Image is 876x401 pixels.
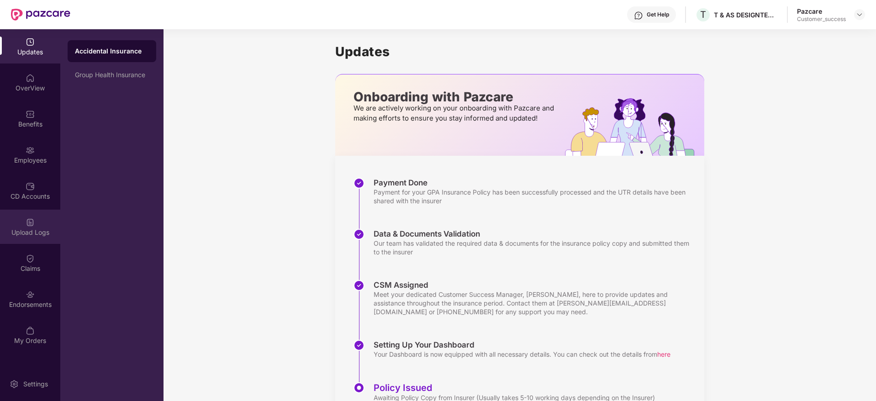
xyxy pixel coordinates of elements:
[354,280,364,291] img: svg+xml;base64,PHN2ZyBpZD0iU3RlcC1Eb25lLTMyeDMyIiB4bWxucz0iaHR0cDovL3d3dy53My5vcmcvMjAwMC9zdmciIH...
[26,146,35,155] img: svg+xml;base64,PHN2ZyBpZD0iRW1wbG95ZWVzIiB4bWxucz0iaHR0cDovL3d3dy53My5vcmcvMjAwMC9zdmciIHdpZHRoPS...
[354,93,557,101] p: Onboarding with Pazcare
[714,11,778,19] div: T & AS DESIGNTECH SERVICES PRIVATE LIMITED
[797,16,846,23] div: Customer_success
[374,178,695,188] div: Payment Done
[374,350,670,359] div: Your Dashboard is now equipped with all necessary details. You can check out the details from
[10,380,19,389] img: svg+xml;base64,PHN2ZyBpZD0iU2V0dGluZy0yMHgyMCIgeG1sbnM9Imh0dHA6Ly93d3cudzMub3JnLzIwMDAvc3ZnIiB3aW...
[647,11,669,18] div: Get Help
[26,218,35,227] img: svg+xml;base64,PHN2ZyBpZD0iVXBsb2FkX0xvZ3MiIGRhdGEtbmFtZT0iVXBsb2FkIExvZ3MiIHhtbG5zPSJodHRwOi8vd3...
[634,11,643,20] img: svg+xml;base64,PHN2ZyBpZD0iSGVscC0zMngzMiIgeG1sbnM9Imh0dHA6Ly93d3cudzMub3JnLzIwMDAvc3ZnIiB3aWR0aD...
[374,229,695,239] div: Data & Documents Validation
[335,44,704,59] h1: Updates
[26,326,35,335] img: svg+xml;base64,PHN2ZyBpZD0iTXlfT3JkZXJzIiBkYXRhLW5hbWU9Ik15IE9yZGVycyIgeG1sbnM9Imh0dHA6Ly93d3cudz...
[21,380,51,389] div: Settings
[26,182,35,191] img: svg+xml;base64,PHN2ZyBpZD0iQ0RfQWNjb3VudHMiIGRhdGEtbmFtZT0iQ0QgQWNjb3VudHMiIHhtbG5zPSJodHRwOi8vd3...
[354,340,364,351] img: svg+xml;base64,PHN2ZyBpZD0iU3RlcC1Eb25lLTMyeDMyIiB4bWxucz0iaHR0cDovL3d3dy53My5vcmcvMjAwMC9zdmciIH...
[797,7,846,16] div: Pazcare
[354,382,364,393] img: svg+xml;base64,PHN2ZyBpZD0iU3RlcC1BY3RpdmUtMzJ4MzIiIHhtbG5zPSJodHRwOi8vd3d3LnczLm9yZy8yMDAwL3N2Zy...
[354,229,364,240] img: svg+xml;base64,PHN2ZyBpZD0iU3RlcC1Eb25lLTMyeDMyIiB4bWxucz0iaHR0cDovL3d3dy53My5vcmcvMjAwMC9zdmciIH...
[75,71,149,79] div: Group Health Insurance
[26,74,35,83] img: svg+xml;base64,PHN2ZyBpZD0iSG9tZSIgeG1sbnM9Imh0dHA6Ly93d3cudzMub3JnLzIwMDAvc3ZnIiB3aWR0aD0iMjAiIG...
[26,110,35,119] img: svg+xml;base64,PHN2ZyBpZD0iQmVuZWZpdHMiIHhtbG5zPSJodHRwOi8vd3d3LnczLm9yZy8yMDAwL3N2ZyIgd2lkdGg9Ij...
[565,98,704,156] img: hrOnboarding
[856,11,863,18] img: svg+xml;base64,PHN2ZyBpZD0iRHJvcGRvd24tMzJ4MzIiIHhtbG5zPSJodHRwOi8vd3d3LnczLm9yZy8yMDAwL3N2ZyIgd2...
[26,290,35,299] img: svg+xml;base64,PHN2ZyBpZD0iRW5kb3JzZW1lbnRzIiB4bWxucz0iaHR0cDovL3d3dy53My5vcmcvMjAwMC9zdmciIHdpZH...
[374,382,655,393] div: Policy Issued
[374,290,695,316] div: Meet your dedicated Customer Success Manager, [PERSON_NAME], here to provide updates and assistan...
[26,254,35,263] img: svg+xml;base64,PHN2ZyBpZD0iQ2xhaW0iIHhtbG5zPSJodHRwOi8vd3d3LnczLm9yZy8yMDAwL3N2ZyIgd2lkdGg9IjIwIi...
[374,280,695,290] div: CSM Assigned
[354,103,557,123] p: We are actively working on your onboarding with Pazcare and making efforts to ensure you stay inf...
[700,9,706,20] span: T
[75,47,149,56] div: Accidental Insurance
[374,239,695,256] div: Our team has validated the required data & documents for the insurance policy copy and submitted ...
[657,350,670,358] span: here
[26,37,35,47] img: svg+xml;base64,PHN2ZyBpZD0iVXBkYXRlZCIgeG1sbnM9Imh0dHA6Ly93d3cudzMub3JnLzIwMDAvc3ZnIiB3aWR0aD0iMj...
[374,340,670,350] div: Setting Up Your Dashboard
[374,188,695,205] div: Payment for your GPA Insurance Policy has been successfully processed and the UTR details have be...
[11,9,70,21] img: New Pazcare Logo
[354,178,364,189] img: svg+xml;base64,PHN2ZyBpZD0iU3RlcC1Eb25lLTMyeDMyIiB4bWxucz0iaHR0cDovL3d3dy53My5vcmcvMjAwMC9zdmciIH...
